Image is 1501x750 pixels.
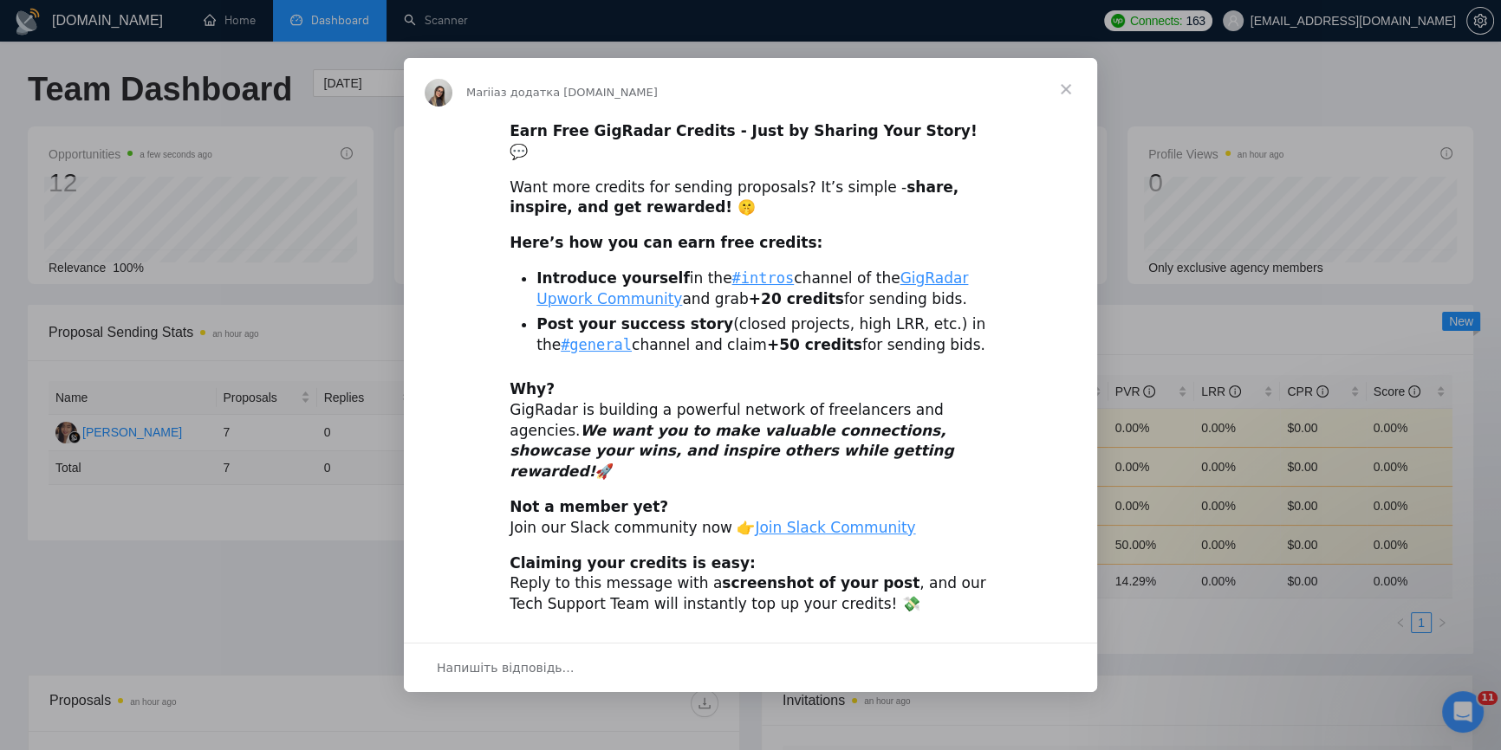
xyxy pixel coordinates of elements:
[1035,58,1097,120] span: Закрити
[510,554,756,572] b: Claiming your credits is easy:
[425,79,452,107] img: Profile image for Mariia
[536,269,690,287] b: Introduce yourself
[536,269,968,307] a: GigRadar Upwork Community
[767,336,862,353] b: +50 credits
[510,422,953,481] i: We want you to make valuable connections, showcase your wins, and inspire others while getting re...
[510,379,991,482] div: GigRadar is building a powerful network of freelancers and agencies. 🚀
[510,553,991,615] div: Reply to this message with a , and our Tech Support Team will instantly top up your credits! 💸
[749,290,844,307] b: +20 credits
[510,121,991,163] div: 💬
[536,268,991,310] li: in the channel of the and grab for sending bids.
[510,234,822,251] b: Here’s how you can earn free credits:
[501,86,658,99] span: з додатка [DOMAIN_NAME]
[466,86,501,99] span: Mariia
[755,519,915,536] a: Join Slack Community
[510,497,991,539] div: Join our Slack community now 👉
[510,380,555,398] b: Why?
[536,315,733,333] b: Post your success story
[732,269,795,287] a: #intros
[510,498,668,515] b: Not a member yet?
[404,643,1097,692] div: Відкрити бесіду й відповісти
[510,178,991,219] div: Want more credits for sending proposals? It’s simple -
[536,314,991,356] li: (closed projects, high LRR, etc.) in the channel and claim for sending bids.
[561,336,632,353] a: #general
[437,656,575,679] span: Напишіть відповідь…
[722,574,919,592] b: screenshot of your post
[510,122,977,139] b: Earn Free GigRadar Credits - Just by Sharing Your Story!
